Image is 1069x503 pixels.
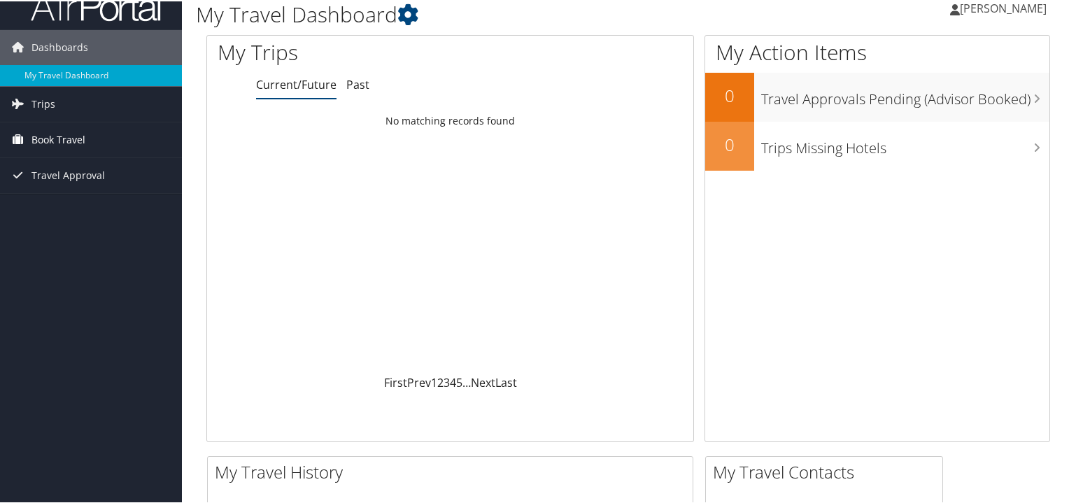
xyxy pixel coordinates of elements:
h2: 0 [705,83,754,106]
a: Current/Future [256,76,337,91]
a: First [384,374,407,389]
a: 0Travel Approvals Pending (Advisor Booked) [705,71,1049,120]
h2: My Travel History [215,459,693,483]
h1: My Action Items [705,36,1049,66]
span: Book Travel [31,121,85,156]
span: Trips [31,85,55,120]
a: Prev [407,374,431,389]
a: 1 [431,374,437,389]
a: Next [471,374,495,389]
a: 0Trips Missing Hotels [705,120,1049,169]
h3: Travel Approvals Pending (Advisor Booked) [761,81,1049,108]
a: Past [346,76,369,91]
a: 3 [444,374,450,389]
h3: Trips Missing Hotels [761,130,1049,157]
a: 2 [437,374,444,389]
h2: My Travel Contacts [713,459,942,483]
a: 4 [450,374,456,389]
a: 5 [456,374,462,389]
td: No matching records found [207,107,693,132]
a: Last [495,374,517,389]
h1: My Trips [218,36,481,66]
h2: 0 [705,132,754,155]
span: Dashboards [31,29,88,64]
span: … [462,374,471,389]
span: Travel Approval [31,157,105,192]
